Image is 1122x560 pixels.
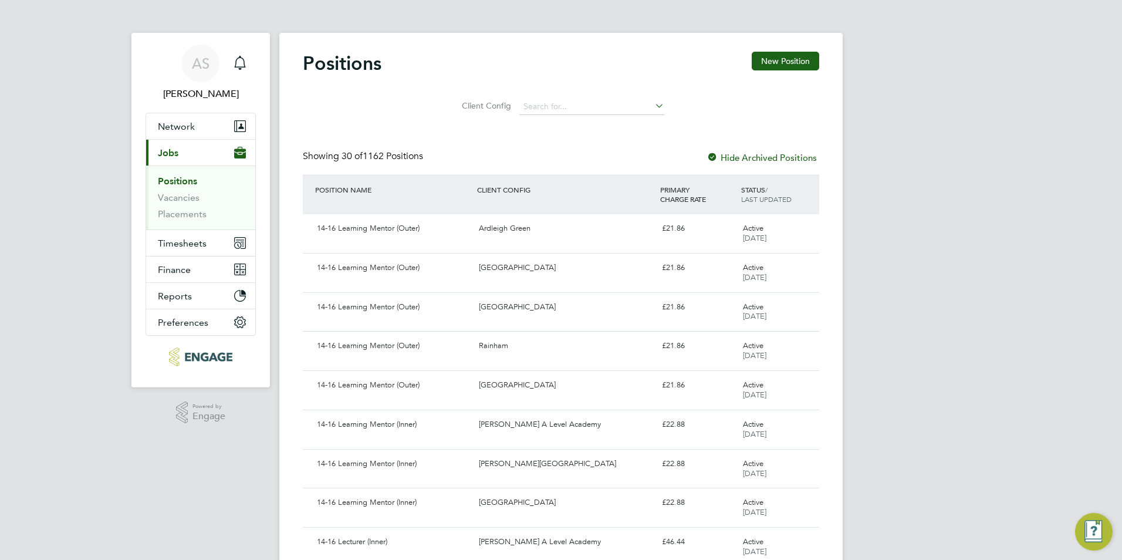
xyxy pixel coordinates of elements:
div: £46.44 [657,532,738,552]
span: 30 of [342,150,363,162]
span: Reports [158,291,192,302]
button: Preferences [146,309,255,335]
span: [DATE] [743,233,766,243]
span: / [765,185,768,194]
button: Network [146,113,255,139]
span: 1162 Positions [342,150,423,162]
button: Reports [146,283,255,309]
div: Showing [303,150,425,163]
div: 14-16 Learning Mentor (Inner) [312,493,474,512]
div: £22.88 [657,493,738,512]
a: Powered byEngage [176,402,226,424]
div: [GEOGRAPHIC_DATA] [474,298,657,317]
span: Active [743,497,763,507]
div: 14-16 Learning Mentor (Outer) [312,298,474,317]
div: £21.86 [657,336,738,356]
label: Hide Archived Positions [707,152,817,163]
div: £21.86 [657,258,738,278]
div: 14-16 Learning Mentor (Outer) [312,376,474,395]
a: Placements [158,208,207,220]
div: 14-16 Learning Mentor (Inner) [312,454,474,474]
div: [GEOGRAPHIC_DATA] [474,493,657,512]
span: Preferences [158,317,208,328]
span: Finance [158,264,191,275]
span: Jobs [158,147,178,158]
span: Active [743,419,763,429]
button: New Position [752,52,819,70]
span: Powered by [192,402,225,411]
button: Timesheets [146,230,255,256]
div: £21.86 [657,298,738,317]
button: Engage Resource Center [1075,513,1113,551]
div: £21.86 [657,376,738,395]
a: AS[PERSON_NAME] [146,45,256,101]
div: [PERSON_NAME][GEOGRAPHIC_DATA] [474,454,657,474]
span: Active [743,340,763,350]
div: [GEOGRAPHIC_DATA] [474,258,657,278]
div: CLIENT CONFIG [474,179,657,200]
span: Active [743,458,763,468]
span: [DATE] [743,390,766,400]
span: Timesheets [158,238,207,249]
nav: Main navigation [131,33,270,387]
div: Jobs [146,166,255,230]
a: Go to home page [146,348,256,366]
div: PRIMARY CHARGE RATE [657,179,738,210]
div: 14-16 Learning Mentor (Outer) [312,336,474,356]
h2: Positions [303,52,381,75]
span: LAST UPDATED [741,194,792,204]
button: Finance [146,257,255,282]
span: [DATE] [743,429,766,439]
div: 14-16 Lecturer (Inner) [312,532,474,552]
span: Engage [192,411,225,421]
div: [GEOGRAPHIC_DATA] [474,376,657,395]
span: AS [192,56,209,71]
div: 14-16 Learning Mentor (Outer) [312,258,474,278]
div: £22.88 [657,415,738,434]
span: Active [743,262,763,272]
span: [DATE] [743,468,766,478]
span: [DATE] [743,350,766,360]
label: Client Config [458,100,511,111]
a: Vacancies [158,192,200,203]
span: [DATE] [743,507,766,517]
div: 14-16 Learning Mentor (Outer) [312,219,474,238]
span: Active [743,537,763,546]
span: [DATE] [743,546,766,556]
img: carbonrecruitment-logo-retina.png [169,348,232,366]
button: Jobs [146,140,255,166]
span: Active [743,380,763,390]
div: £22.88 [657,454,738,474]
a: Positions [158,176,197,187]
input: Search for... [519,99,664,115]
div: Ardleigh Green [474,219,657,238]
div: Rainham [474,336,657,356]
div: [PERSON_NAME] A Level Academy [474,415,657,434]
div: £21.86 [657,219,738,238]
span: Active [743,223,763,233]
div: POSITION NAME [312,179,474,200]
span: [DATE] [743,272,766,282]
div: STATUS [738,179,819,210]
span: Active [743,302,763,312]
div: 14-16 Learning Mentor (Inner) [312,415,474,434]
span: Avais Sabir [146,87,256,101]
span: Network [158,121,195,132]
div: [PERSON_NAME] A Level Academy [474,532,657,552]
span: [DATE] [743,311,766,321]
